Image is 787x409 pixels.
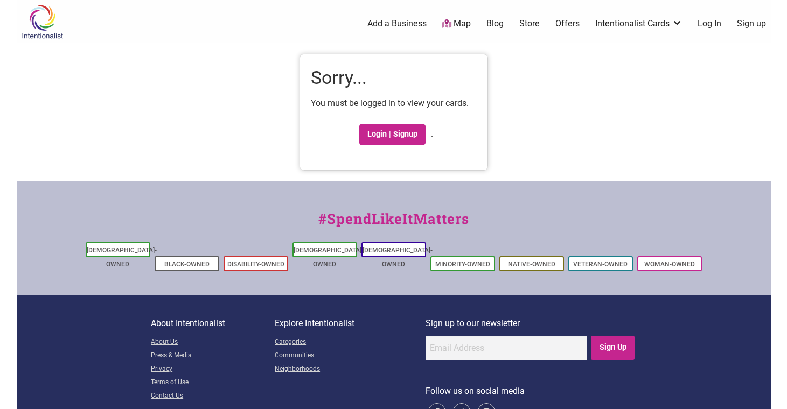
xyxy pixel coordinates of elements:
[595,18,682,30] a: Intentionalist Cards
[311,96,477,110] p: You must be logged in to view your cards.
[644,260,695,268] a: Woman-Owned
[435,260,490,268] a: Minority-Owned
[151,363,275,376] a: Privacy
[311,65,477,91] h1: Sorry...
[151,316,275,330] p: About Intentionalist
[442,18,471,30] a: Map
[519,18,540,30] a: Store
[294,246,364,268] a: [DEMOGRAPHIC_DATA]-Owned
[17,4,68,39] img: Intentionalist
[311,118,477,151] p: .
[508,260,555,268] a: Native-Owned
[275,363,426,376] a: Neighborhoods
[363,246,433,268] a: [DEMOGRAPHIC_DATA]-Owned
[17,208,771,240] div: #SpendLikeItMatters
[227,260,284,268] a: Disability-Owned
[591,336,635,360] input: Sign Up
[573,260,628,268] a: Veteran-Owned
[275,349,426,363] a: Communities
[426,336,587,360] input: Email Address
[426,384,636,398] p: Follow us on social media
[275,336,426,349] a: Categories
[698,18,721,30] a: Log In
[737,18,766,30] a: Sign up
[367,18,427,30] a: Add a Business
[555,18,580,30] a: Offers
[87,246,157,268] a: [DEMOGRAPHIC_DATA]-Owned
[275,316,426,330] p: Explore Intentionalist
[486,18,504,30] a: Blog
[151,349,275,363] a: Press & Media
[359,124,426,145] a: Login | Signup
[151,376,275,390] a: Terms of Use
[151,336,275,349] a: About Us
[426,316,636,330] p: Sign up to our newsletter
[164,260,210,268] a: Black-Owned
[151,390,275,403] a: Contact Us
